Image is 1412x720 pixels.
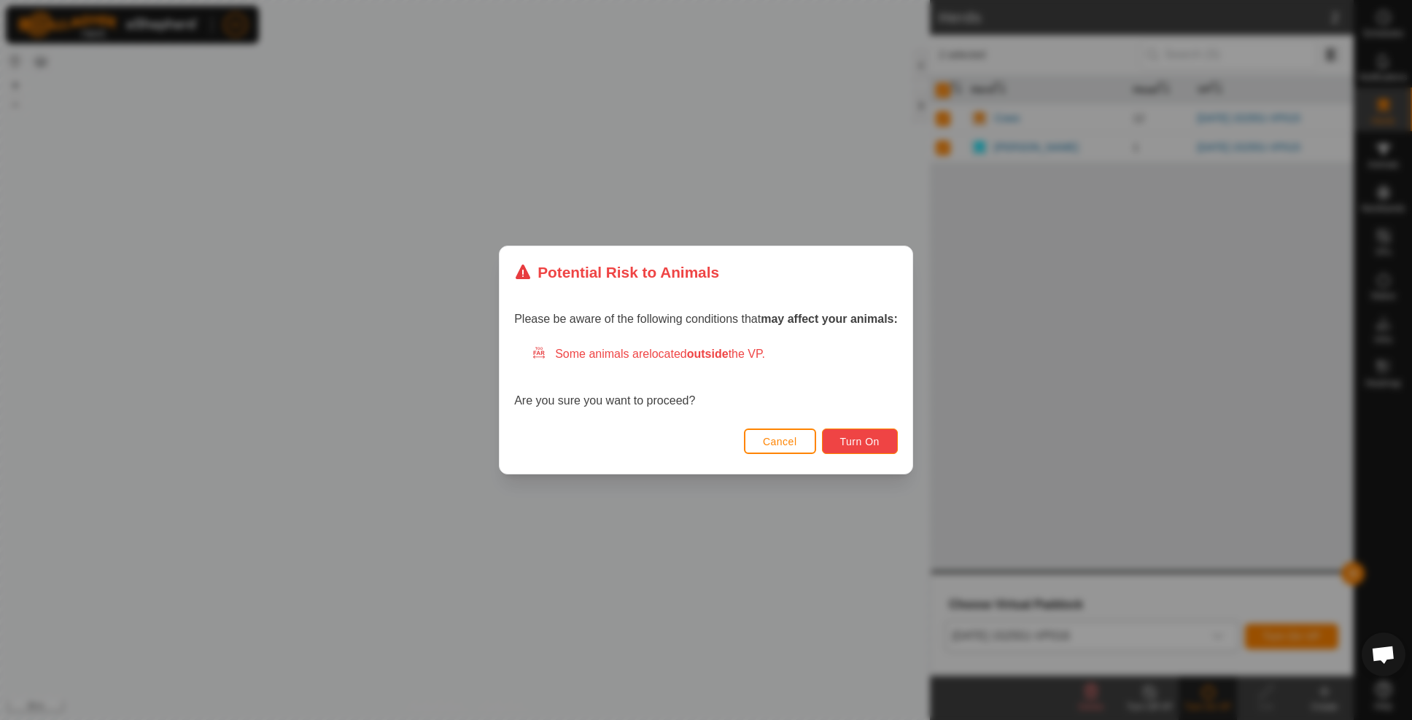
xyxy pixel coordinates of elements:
[840,436,880,447] span: Turn On
[514,313,898,325] span: Please be aware of the following conditions that
[1362,633,1405,676] div: Open chat
[744,429,816,454] button: Cancel
[532,345,898,363] div: Some animals are
[649,348,765,360] span: located the VP.
[514,261,719,283] div: Potential Risk to Animals
[761,313,898,325] strong: may affect your animals:
[687,348,729,360] strong: outside
[822,429,898,454] button: Turn On
[514,345,898,410] div: Are you sure you want to proceed?
[763,436,797,447] span: Cancel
